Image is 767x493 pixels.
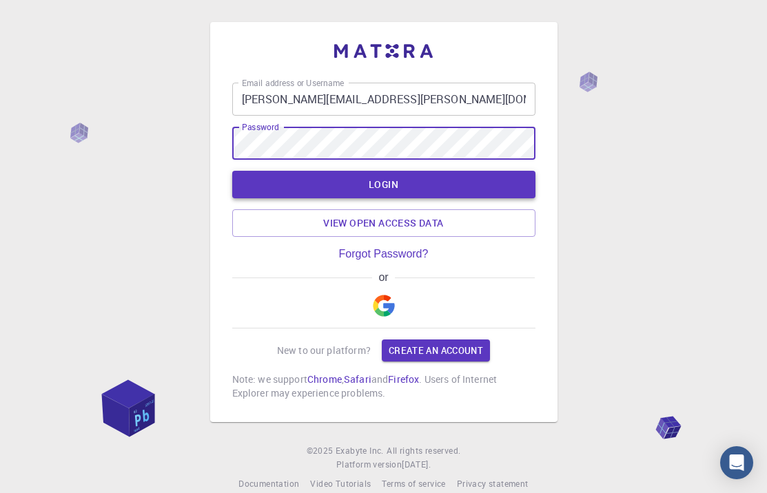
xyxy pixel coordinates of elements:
[232,373,535,400] p: Note: we support , and . Users of Internet Explorer may experience problems.
[402,458,431,472] a: [DATE].
[238,478,299,489] span: Documentation
[336,444,384,458] a: Exabyte Inc.
[387,444,460,458] span: All rights reserved.
[339,248,429,260] a: Forgot Password?
[457,477,529,491] a: Privacy statement
[242,121,278,133] label: Password
[382,339,490,361] a: Create an account
[307,373,342,386] a: Chrome
[242,77,344,89] label: Email address or Username
[336,445,384,456] span: Exabyte Inc.
[372,271,395,284] span: or
[382,477,445,491] a: Terms of service
[382,478,445,489] span: Terms of service
[307,444,336,458] span: © 2025
[310,478,371,489] span: Video Tutorials
[402,459,431,470] span: [DATE] .
[232,209,535,237] a: View open access data
[373,295,395,317] img: Google
[344,373,371,386] a: Safari
[720,446,753,479] div: Open Intercom Messenger
[238,477,299,491] a: Documentation
[388,373,419,386] a: Firefox
[310,477,371,491] a: Video Tutorials
[277,344,371,357] p: New to our platform?
[336,458,402,472] span: Platform version
[232,171,535,198] button: LOGIN
[457,478,529,489] span: Privacy statement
